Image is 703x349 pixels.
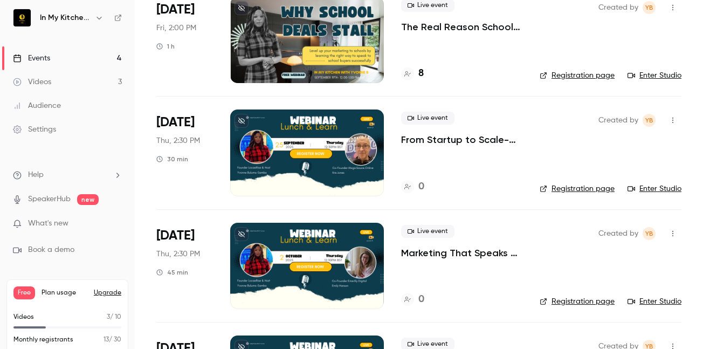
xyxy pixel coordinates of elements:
[28,218,68,229] span: What's new
[40,12,91,23] h6: In My Kitchen With [PERSON_NAME]
[645,114,653,127] span: YB
[598,1,638,14] span: Created by
[628,70,681,81] a: Enter Studio
[418,292,424,307] h4: 0
[109,219,122,229] iframe: Noticeable Trigger
[156,223,213,309] div: Oct 2 Thu, 12:30 PM (Europe/London)
[28,244,74,256] span: Book a demo
[107,312,121,322] p: / 10
[28,169,44,181] span: Help
[643,227,656,240] span: Yvonne Buluma-Samba
[598,227,638,240] span: Created by
[401,225,454,238] span: Live event
[42,289,87,297] span: Plan usage
[156,110,213,196] div: Sep 25 Thu, 12:30 PM (Europe/London)
[156,114,195,131] span: [DATE]
[598,114,638,127] span: Created by
[540,183,615,194] a: Registration page
[401,247,522,259] a: Marketing That Speaks School: How to Tell Stories That Actually Land
[13,100,61,111] div: Audience
[401,20,522,33] a: The Real Reason School Deals Stall (and How to Fix It)
[418,180,424,194] h4: 0
[156,42,175,51] div: 1 h
[401,180,424,194] a: 0
[628,296,681,307] a: Enter Studio
[104,335,121,345] p: / 30
[156,155,188,163] div: 30 min
[13,53,50,64] div: Events
[643,1,656,14] span: Yvonne Buluma-Samba
[645,1,653,14] span: YB
[401,66,424,81] a: 8
[156,268,188,277] div: 45 min
[156,135,200,146] span: Thu, 2:30 PM
[77,194,99,205] span: new
[13,286,35,299] span: Free
[645,227,653,240] span: YB
[13,169,122,181] li: help-dropdown-opener
[540,296,615,307] a: Registration page
[104,337,109,343] span: 13
[156,23,196,33] span: Fri, 2:00 PM
[94,289,121,297] button: Upgrade
[418,66,424,81] h4: 8
[13,77,51,87] div: Videos
[401,292,424,307] a: 0
[540,70,615,81] a: Registration page
[628,183,681,194] a: Enter Studio
[156,227,195,244] span: [DATE]
[13,124,56,135] div: Settings
[156,249,200,259] span: Thu, 2:30 PM
[13,312,34,322] p: Videos
[401,133,522,146] a: From Startup to Scale-Up: Lessons in Growth & Investment for School Vendors
[13,9,31,26] img: In My Kitchen With Yvonne
[107,314,110,320] span: 3
[401,112,454,125] span: Live event
[156,1,195,18] span: [DATE]
[643,114,656,127] span: Yvonne Buluma-Samba
[28,194,71,205] a: SpeakerHub
[13,335,73,345] p: Monthly registrants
